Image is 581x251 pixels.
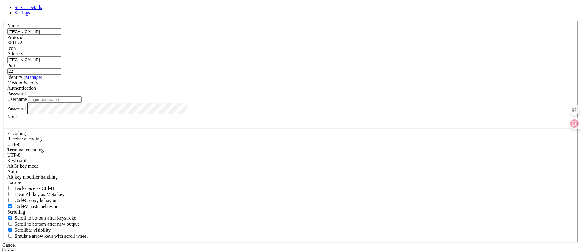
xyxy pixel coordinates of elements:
span: Emulate arrow keys with scroll wheel [15,233,88,239]
div: Custom Identity [7,80,574,85]
label: Icon [7,46,16,51]
label: Whether the Alt key acts as a Meta key or as a distinct Alt key. [7,192,64,197]
input: Backspace as Ctrl-H [8,186,12,190]
input: Treat Alt key as Meta key [8,192,12,196]
label: Controls how the Alt key is handled. Escape: Send an ESC prefix. 8-Bit: Add 128 to the typed char... [7,174,58,179]
label: The default terminal encoding. ISO-2022 enables character map translations (like graphics maps). ... [7,147,44,152]
div: UTF-8 [7,142,574,147]
div: Escape [7,180,574,185]
label: Authentication [7,85,36,91]
label: Set the expected encoding for data received from the host. If the encodings do not match, visual ... [7,163,39,169]
input: Ctrl+C copy behavior [8,198,12,202]
input: Scroll to bottom after new output [8,222,12,226]
span: Ctrl+V paste behavior [15,204,57,209]
label: Ctrl-C copies if true, send ^C to host if false. Ctrl-Shift-C sends ^C to host if true, copies if... [7,198,57,203]
input: Host Name or IP [7,56,61,63]
a: Manage [25,75,41,80]
label: Set the expected encoding for data received from the host. If the encodings do not match, visual ... [7,136,42,141]
label: When using the alternative screen buffer, and DECCKM (Application Cursor Keys) is active, mouse w... [7,233,88,239]
label: Encoding [7,131,26,136]
i: Custom Identity [7,80,38,85]
span: Scroll to bottom after new output [15,221,79,227]
span: Backspace as Ctrl-H [15,186,54,191]
span: Escape [7,180,21,185]
span: Ctrl+C copy behavior [15,198,57,203]
span: Treat Alt key as Meta key [15,192,64,197]
input: Scroll to bottom after keystroke [8,216,12,220]
span: Auto [7,169,17,174]
label: Scroll to bottom after new output. [7,221,79,227]
input: Server Name [7,28,61,35]
span: ( ) [24,75,42,80]
div: Cancel [2,243,579,248]
label: Username [7,97,27,102]
span: UTF-8 [7,153,21,158]
span: SSH v2 [7,40,22,45]
input: Ctrl+V paste behavior [8,204,12,208]
label: Password [7,105,26,111]
input: Scrollbar visibility [8,228,12,232]
label: Ctrl+V pastes if true, sends ^V to host if false. Ctrl+Shift+V sends ^V to host if true, pastes i... [7,204,57,209]
label: Port [7,63,15,68]
label: Scrolling [7,209,25,214]
span: UTF-8 [7,142,21,147]
label: The vertical scrollbar mode. [7,227,51,233]
span: Scroll to bottom after keystroke [15,215,76,220]
input: Emulate arrow keys with scroll wheel [8,234,12,238]
div: Password [7,91,574,96]
label: Protocol [7,35,24,40]
label: Name [7,23,19,28]
span: Scrollbar visibility [15,227,51,233]
div: Auto [7,169,574,174]
a: Server Details [15,5,42,10]
div: SSH v2 [7,40,574,46]
label: If true, the backspace should send BS ('\x08', aka ^H). Otherwise the backspace key should send '... [7,186,54,191]
label: Keyboard [7,158,26,163]
input: Login Username [28,96,82,103]
a: Settings [15,10,30,15]
label: Address [7,51,23,56]
label: Identity [7,75,42,80]
label: Notes [7,114,18,119]
label: Whether to scroll to the bottom on any keystroke. [7,215,76,220]
span: Password [7,91,26,96]
input: Port Number [7,68,61,75]
div: UTF-8 [7,153,574,158]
